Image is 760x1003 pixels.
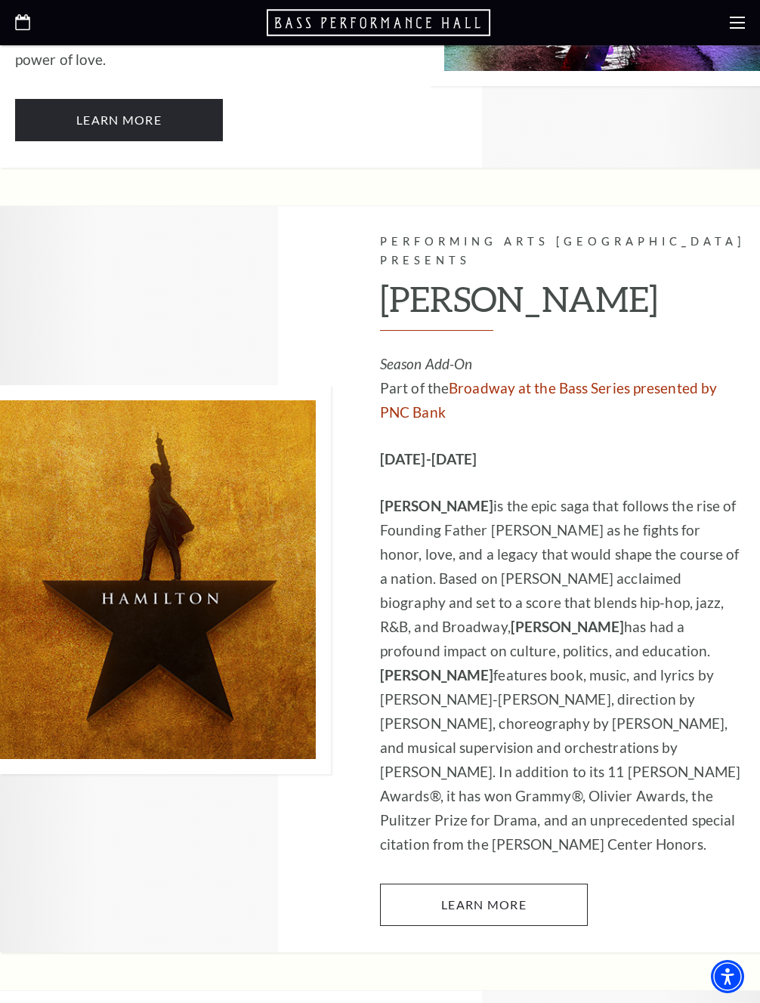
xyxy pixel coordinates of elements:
a: Broadway at the Bass Series presented by PNC Bank [380,379,717,421]
strong: [PERSON_NAME] [511,618,624,635]
em: Season Add-On [380,355,472,372]
p: Part of the [380,352,745,424]
a: Open this option [15,14,30,32]
a: Learn More Hamilton [380,884,588,926]
a: Open this option [267,8,493,38]
a: Learn More The Notebook [15,99,223,141]
div: Accessibility Menu [711,960,744,993]
strong: [PERSON_NAME] [380,666,493,684]
strong: [PERSON_NAME] [380,497,493,514]
p: Performing Arts [GEOGRAPHIC_DATA] Presents [380,233,745,270]
strong: [DATE]-[DATE] [380,450,477,468]
p: is the epic saga that follows the rise of Founding Father [PERSON_NAME] as he fights for honor, l... [380,494,745,856]
h2: [PERSON_NAME] [380,279,745,331]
